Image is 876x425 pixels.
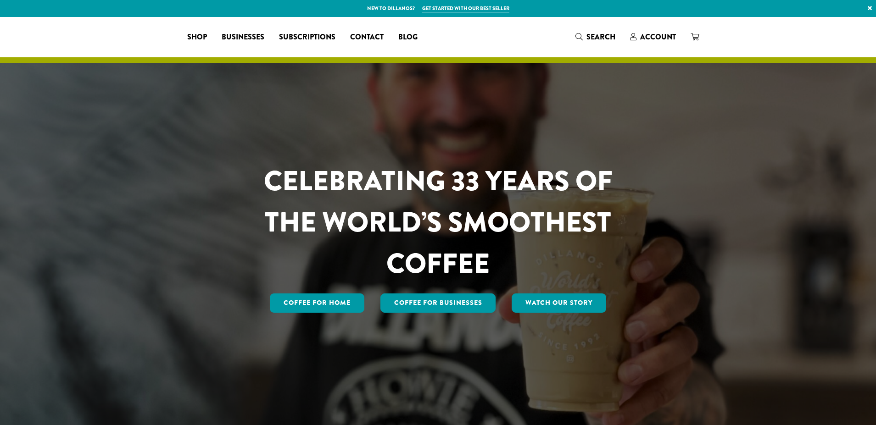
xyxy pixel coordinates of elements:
span: Contact [350,32,384,43]
a: Coffee For Businesses [380,293,496,313]
span: Businesses [222,32,264,43]
a: Shop [180,30,214,44]
a: Get started with our best seller [422,5,509,12]
span: Blog [398,32,418,43]
span: Search [586,32,615,42]
h1: CELEBRATING 33 YEARS OF THE WORLD’S SMOOTHEST COFFEE [237,160,640,284]
a: Coffee for Home [270,293,364,313]
a: Watch Our Story [512,293,606,313]
span: Subscriptions [279,32,335,43]
span: Shop [187,32,207,43]
a: Search [568,29,623,44]
span: Account [640,32,676,42]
